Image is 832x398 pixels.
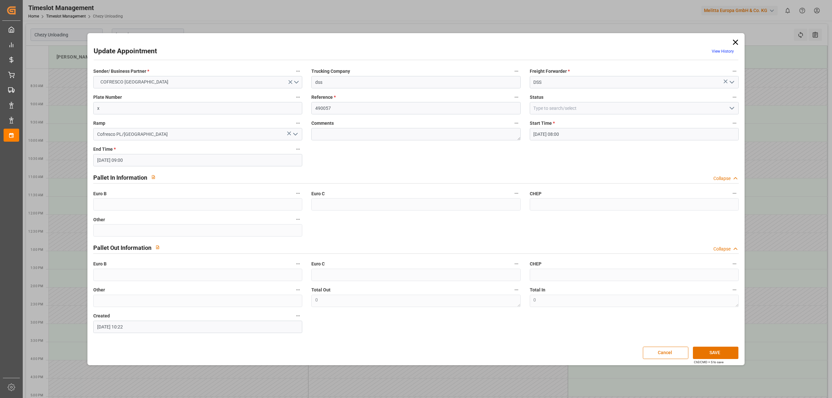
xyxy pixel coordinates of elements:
[730,260,739,268] button: CHEP
[712,49,734,54] a: View History
[294,119,302,127] button: Ramp
[93,120,105,127] span: Ramp
[530,295,739,307] textarea: 0
[93,68,149,75] span: Sender/ Business Partner
[294,67,302,75] button: Sender/ Business Partner *
[294,286,302,294] button: Other
[93,146,116,153] span: End Time
[713,246,731,252] div: Collapse
[730,189,739,198] button: CHEP
[290,129,300,139] button: open menu
[694,360,723,365] div: Ctrl/CMD + S to save
[93,128,302,140] input: Type to search/select
[147,171,160,183] button: View description
[311,68,350,75] span: Trucking Company
[512,67,521,75] button: Trucking Company
[512,260,521,268] button: Euro C
[693,347,738,359] button: SAVE
[530,68,570,75] span: Freight Forwarder
[530,287,545,293] span: Total In
[93,76,302,88] button: open menu
[726,103,736,113] button: open menu
[294,312,302,320] button: Created
[93,321,302,333] input: DD-MM-YYYY HH:MM
[294,260,302,268] button: Euro B
[97,79,172,85] span: COFRESCO [GEOGRAPHIC_DATA]
[730,93,739,101] button: Status
[311,295,520,307] textarea: 0
[730,67,739,75] button: Freight Forwarder *
[713,175,731,182] div: Collapse
[93,173,147,182] h2: Pallet In Information
[93,216,105,223] span: Other
[311,120,334,127] span: Comments
[311,261,325,267] span: Euro C
[294,93,302,101] button: Plate Number
[93,154,302,166] input: DD-MM-YYYY HH:MM
[530,120,555,127] span: Start Time
[311,287,331,293] span: Total Out
[93,94,122,101] span: Plate Number
[726,77,736,87] button: open menu
[530,102,739,114] input: Type to search/select
[530,261,541,267] span: CHEP
[730,119,739,127] button: Start Time *
[530,128,739,140] input: DD-MM-YYYY HH:MM
[512,189,521,198] button: Euro C
[311,94,336,101] span: Reference
[94,46,157,57] h2: Update Appointment
[512,93,521,101] button: Reference *
[530,190,541,197] span: CHEP
[643,347,688,359] button: Cancel
[93,261,107,267] span: Euro B
[294,145,302,153] button: End Time *
[512,286,521,294] button: Total Out
[93,243,151,252] h2: Pallet Out Information
[530,94,543,101] span: Status
[151,241,164,253] button: View description
[730,286,739,294] button: Total In
[512,119,521,127] button: Comments
[311,190,325,197] span: Euro C
[294,215,302,224] button: Other
[93,287,105,293] span: Other
[93,190,107,197] span: Euro B
[93,313,110,319] span: Created
[294,189,302,198] button: Euro B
